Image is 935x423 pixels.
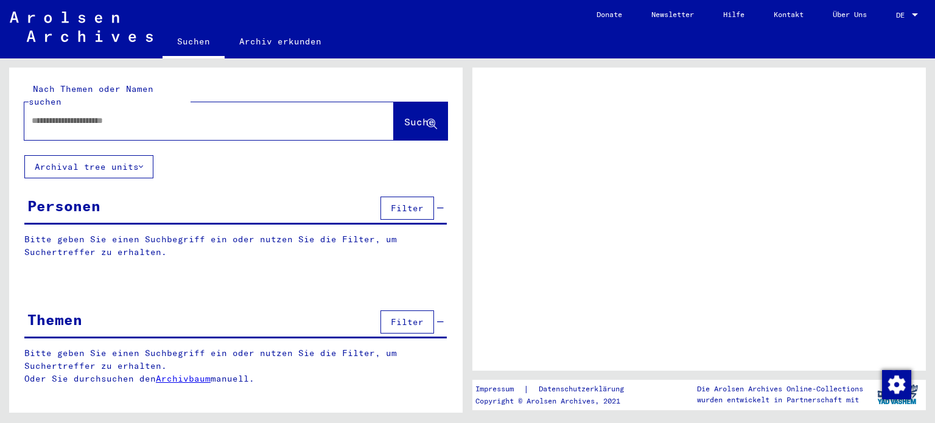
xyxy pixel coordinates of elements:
[391,316,424,327] span: Filter
[404,116,435,128] span: Suche
[882,370,911,399] img: Zustimmung ändern
[27,309,82,330] div: Themen
[896,11,909,19] span: DE
[380,197,434,220] button: Filter
[697,394,863,405] p: wurden entwickelt in Partnerschaft mit
[24,347,447,385] p: Bitte geben Sie einen Suchbegriff ein oder nutzen Sie die Filter, um Suchertreffer zu erhalten. O...
[10,12,153,42] img: Arolsen_neg.svg
[225,27,336,56] a: Archiv erkunden
[697,383,863,394] p: Die Arolsen Archives Online-Collections
[24,155,153,178] button: Archival tree units
[475,383,639,396] div: |
[475,396,639,407] p: Copyright © Arolsen Archives, 2021
[156,373,211,384] a: Archivbaum
[391,203,424,214] span: Filter
[29,83,153,107] mat-label: Nach Themen oder Namen suchen
[875,379,920,410] img: yv_logo.png
[27,195,100,217] div: Personen
[380,310,434,334] button: Filter
[24,233,447,259] p: Bitte geben Sie einen Suchbegriff ein oder nutzen Sie die Filter, um Suchertreffer zu erhalten.
[529,383,639,396] a: Datenschutzerklärung
[394,102,447,140] button: Suche
[475,383,524,396] a: Impressum
[163,27,225,58] a: Suchen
